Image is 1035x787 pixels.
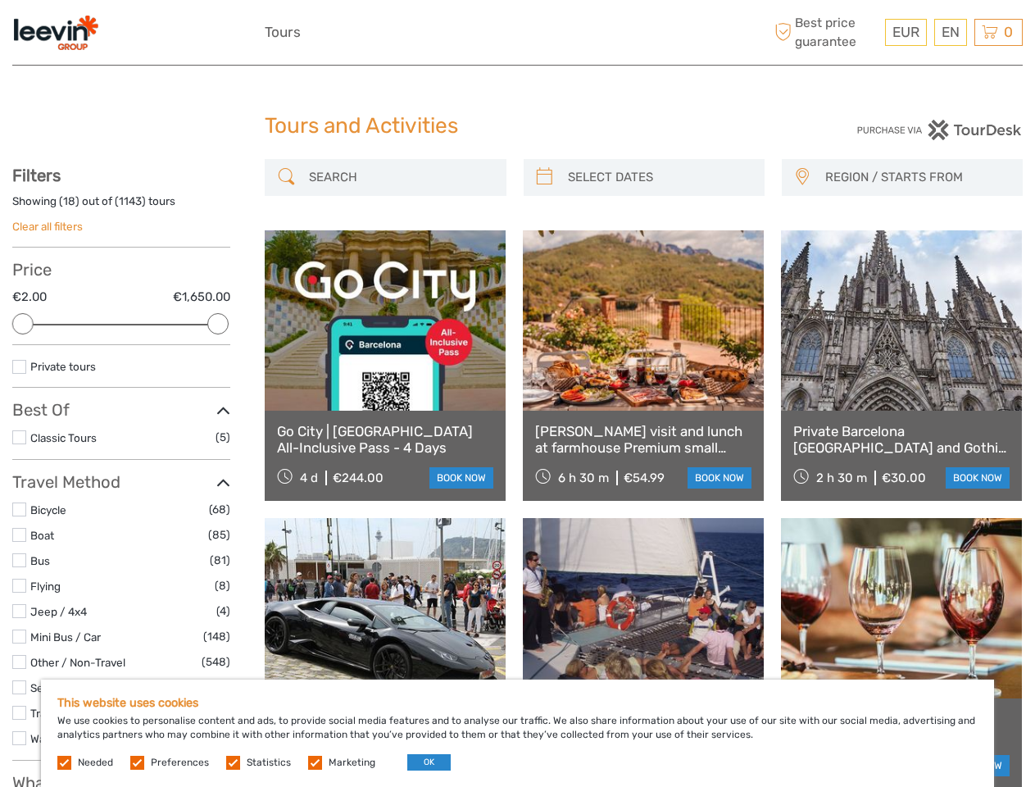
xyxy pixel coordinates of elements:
label: Marketing [329,756,375,770]
a: Mini Bus / Car [30,630,101,644]
div: We use cookies to personalise content and ads, to provide social media features and to analyse ou... [41,680,994,787]
span: (548) [202,653,230,671]
a: [PERSON_NAME] visit and lunch at farmhouse Premium small group from [GEOGRAPHIC_DATA] [535,423,751,457]
a: Train [30,707,55,720]
h5: This website uses cookies [57,696,978,710]
span: (81) [210,551,230,570]
label: €2.00 [12,289,47,306]
button: REGION / STARTS FROM [818,164,1015,191]
img: PurchaseViaTourDesk.png [856,120,1023,140]
a: book now [688,467,751,489]
a: Private tours [30,360,96,373]
span: 0 [1001,24,1015,40]
a: Other / Non-Travel [30,656,125,669]
h3: Price [12,260,230,280]
strong: Filters [12,166,61,185]
label: Statistics [247,756,291,770]
a: Tours [265,20,301,44]
span: 2 h 30 m [816,471,867,485]
a: Bus [30,554,50,567]
a: Private Barcelona [GEOGRAPHIC_DATA] and Gothic Quarter Walking Tour (HD) [793,423,1010,457]
span: (4) [216,602,230,621]
a: Clear all filters [12,220,83,233]
div: €30.00 [882,471,926,485]
label: Needed [78,756,113,770]
span: (68) [209,500,230,519]
a: Classic Tours [30,431,97,444]
span: (148) [203,627,230,646]
a: Flying [30,580,61,593]
span: Best price guarantee [770,14,881,50]
label: Preferences [151,756,209,770]
h1: Tours and Activities [265,113,770,139]
label: 1143 [119,193,142,209]
a: Walking [30,732,69,745]
span: EUR [892,24,919,40]
h3: Travel Method [12,472,230,492]
a: Boat [30,529,54,542]
a: Self-Drive [30,681,82,694]
div: EN [934,19,967,46]
a: book now [946,467,1010,489]
button: OK [407,754,451,771]
a: book now [429,467,493,489]
div: €244.00 [333,471,384,485]
img: 2738-5ad51e34-f852-4b93-87d8-a2d8bf44d109_logo_small.png [12,12,99,52]
a: Go City | [GEOGRAPHIC_DATA] All-Inclusive Pass - 4 Days [277,423,493,457]
h3: Best Of [12,400,230,420]
span: (85) [208,525,230,544]
label: €1,650.00 [173,289,230,306]
input: SELECT DATES [561,163,756,192]
a: Jeep / 4x4 [30,605,87,618]
span: (5) [216,428,230,447]
div: €54.99 [624,471,665,485]
label: 18 [63,193,75,209]
button: Open LiveChat chat widget [188,25,208,45]
span: 4 d [300,471,318,485]
a: Bicycle [30,503,66,516]
div: Showing ( ) out of ( ) tours [12,193,230,219]
input: SEARCH [302,163,497,192]
span: 6 h 30 m [558,471,609,485]
p: We're away right now. Please check back later! [23,29,185,42]
span: (10) [210,678,230,697]
span: (8) [215,576,230,595]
